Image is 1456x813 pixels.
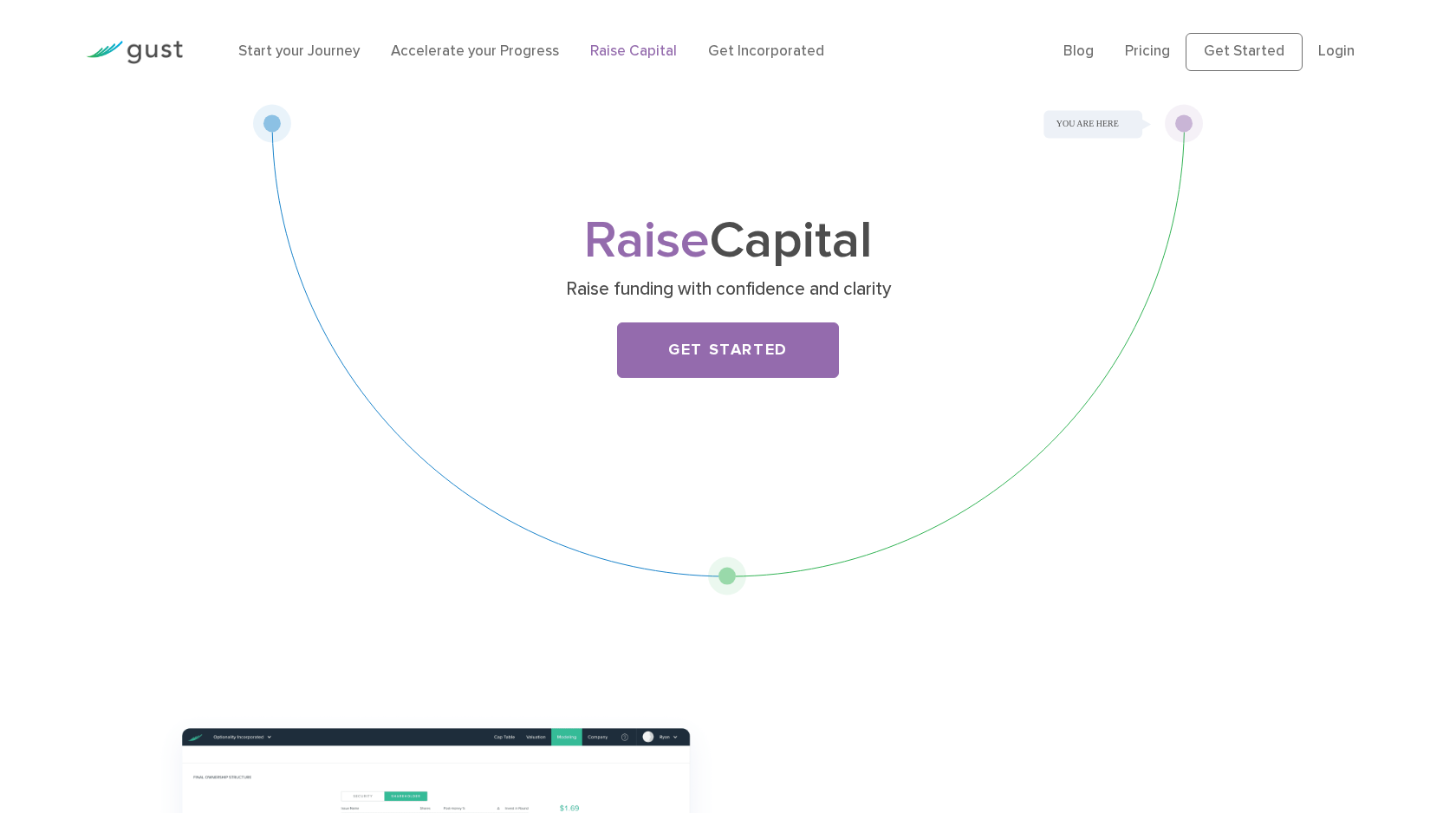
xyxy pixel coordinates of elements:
[1318,42,1355,60] a: Login
[708,42,824,60] a: Get Incorporated
[86,41,183,64] img: Gust Logo
[386,218,1070,265] h1: Capital
[238,42,360,60] a: Start your Journey
[617,322,839,378] a: Get Started
[1186,33,1303,71] a: Get Started
[584,210,710,271] span: Raise
[590,42,677,60] a: Raise Capital
[391,42,559,60] a: Accelerate your Progress
[393,277,1064,302] p: Raise funding with confidence and clarity
[1125,42,1170,60] a: Pricing
[1063,42,1094,60] a: Blog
